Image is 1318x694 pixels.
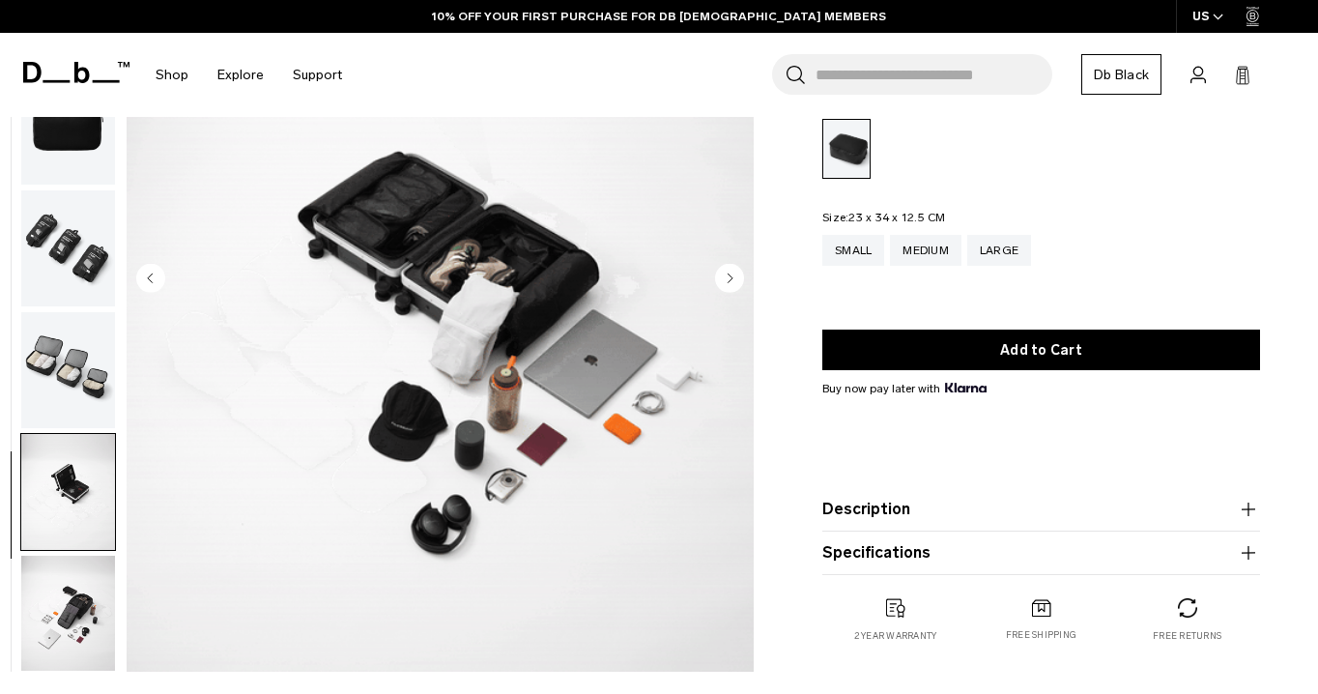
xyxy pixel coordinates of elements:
[822,541,1260,564] button: Specifications
[945,383,987,392] img: {"height" => 20, "alt" => "Klarna"}
[848,211,945,224] span: 23 x 34 x 12.5 CM
[822,212,946,223] legend: Size:
[293,41,342,109] a: Support
[822,235,884,266] a: Small
[21,312,115,428] img: Essential Packing Cube L Black Out
[20,311,116,429] button: Essential Packing Cube L Black Out
[217,41,264,109] a: Explore
[141,33,357,117] nav: Main Navigation
[21,434,115,550] img: GIF_Ramverk_PRO_UHD-ezgif.com-crop.gif
[715,263,744,296] button: Next slide
[822,330,1260,370] button: Add to Cart
[20,433,116,551] button: GIF_Ramverk_PRO_UHD-ezgif.com-crop.gif
[890,235,961,266] a: Medium
[20,69,116,187] button: Essential Packing Cube L Black Out
[136,263,165,296] button: Previous slide
[822,498,1260,521] button: Description
[20,555,116,673] button: GIF_Hugger_40L_UHD-ezgif.com-crop.gif
[967,235,1031,266] a: Large
[1153,629,1221,643] p: Free returns
[21,556,115,672] img: GIF_Hugger_40L_UHD-ezgif.com-crop.gif
[156,41,188,109] a: Shop
[21,190,115,306] img: Essential Packing Cube L Black Out
[21,70,115,186] img: Essential Packing Cube L Black Out
[1006,629,1076,643] p: Free shipping
[822,380,987,397] span: Buy now pay later with
[822,119,871,179] a: Black Out
[1081,54,1161,95] a: Db Black
[432,8,886,25] a: 10% OFF YOUR FIRST PURCHASE FOR DB [DEMOGRAPHIC_DATA] MEMBERS
[20,189,116,307] button: Essential Packing Cube L Black Out
[854,629,937,643] p: 2 year warranty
